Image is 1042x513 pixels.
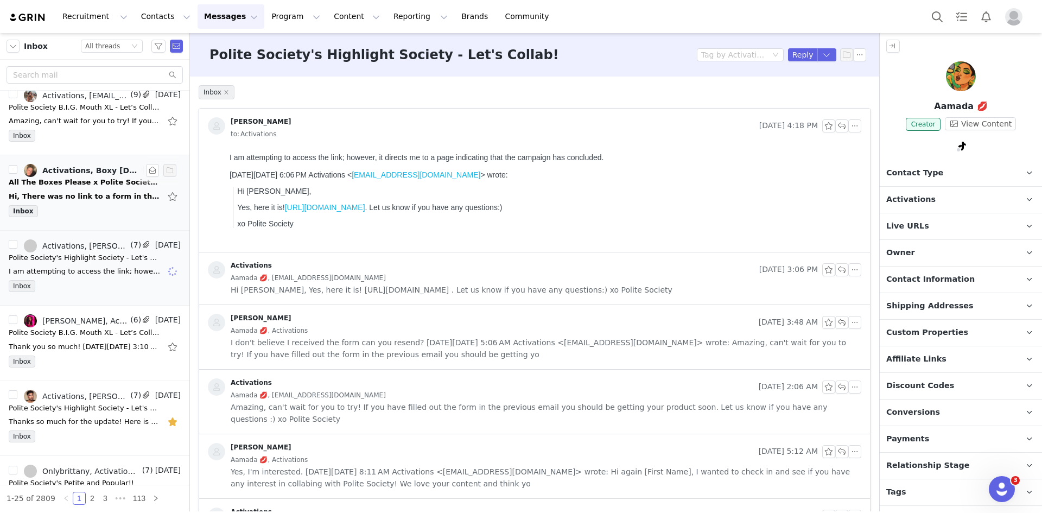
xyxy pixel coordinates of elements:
a: [PERSON_NAME] [208,314,291,331]
a: 113 [130,492,149,504]
i: icon: down [772,52,779,59]
img: grin logo [9,12,47,23]
a: [PERSON_NAME] [208,443,291,460]
button: Program [265,4,327,29]
img: placeholder-contacts.jpeg [208,261,225,278]
a: Activations, [EMAIL_ADDRESS][DOMAIN_NAME] [24,89,128,102]
div: Polite Society's Highlight Society - Let's Collab! [9,252,161,263]
button: Notifications [974,4,998,29]
a: [PERSON_NAME], Activations, [PERSON_NAME], [PERSON_NAME] [24,314,128,327]
span: ••• [112,492,129,505]
span: Inbox [199,85,234,99]
div: Onlybrittany, Activations, [PERSON_NAME], [PERSON_NAME] [42,467,140,476]
p: Yes, here it is! . Let us know if you have any questions:) [12,54,632,63]
div: Activations [DATE] 3:06 PMAamada 💋, [EMAIL_ADDRESS][DOMAIN_NAME] Hi [PERSON_NAME], Yes, here it i... [199,252,870,305]
i: icon: search [169,71,176,79]
img: b619aedb-3fad-44b0-a48f-a0eed6381cd6.jpg [24,314,37,327]
span: Inbox [9,130,35,142]
a: Onlybrittany, Activations, [PERSON_NAME], [PERSON_NAME] [24,465,140,478]
img: placeholder-profile.jpg [1005,8,1022,26]
div: [PERSON_NAME] [231,314,291,322]
img: placeholder-contacts.jpeg [208,314,225,331]
iframe: Intercom live chat [989,476,1015,502]
a: 2 [86,492,98,504]
span: Inbox [24,41,48,52]
span: Amazing, can't wait for you to try! If you have filled out the form in the previous email you sho... [231,401,861,425]
span: Inbox [9,205,38,217]
button: Contacts [135,4,197,29]
a: Activations, Boxy [DEMOGRAPHIC_DATA] [24,164,140,177]
div: I am attempting to access the link; however, it directs me to a page indicating that the campaign... [4,4,632,13]
li: 1 [73,492,86,505]
span: Affiliate Links [886,353,946,365]
div: All threads [85,40,120,52]
li: 1-25 of 2809 [7,492,55,505]
div: Activations [231,261,272,270]
button: Reply [788,48,818,61]
span: Conversions [886,407,940,419]
span: [DATE] 2:06 AM [759,381,818,394]
span: Discount Codes [886,380,954,392]
li: Next 3 Pages [112,492,129,505]
span: Contact Information [886,274,975,286]
li: 2 [86,492,99,505]
span: (9) [128,89,141,100]
a: [PERSON_NAME] [208,117,291,135]
img: 2ac1bb9a-0013-4e8e-9e86-dba3528afdb4.jpg [24,164,37,177]
span: Send Email [170,40,183,53]
a: Activations, [PERSON_NAME] [24,239,128,252]
span: [DATE] 4:18 PM [759,119,818,132]
button: Recruitment [56,4,134,29]
div: Activations [231,378,272,387]
img: Aamada 💋 [946,61,976,91]
div: Polite Society B.I.G. Mouth XL - Let’s Collab! [9,327,161,338]
div: Activations, Boxy [DEMOGRAPHIC_DATA] [42,166,140,175]
div: [PERSON_NAME] [DATE] 5:12 AMAamada 💋, Activations Yes, I'm interested. [DATE][DATE] 8:11 AM Activ... [199,434,870,498]
div: [PERSON_NAME] [231,117,291,126]
a: Brands [455,4,498,29]
span: Inbox [9,280,35,292]
i: icon: down [131,43,138,50]
span: Shipping Addresses [886,300,974,312]
span: [DATE] 5:12 AM [759,445,818,458]
li: Previous Page [60,492,73,505]
div: Polite Society's Highlight Society - Let's Collab! [9,403,161,414]
i: icon: left [63,495,69,502]
a: Community [499,4,561,29]
a: [URL][DOMAIN_NAME] [60,54,140,63]
span: (7) [128,390,141,401]
span: [DATE] 3:48 AM [759,316,818,329]
div: Activations, [PERSON_NAME] [42,242,128,250]
h3: Polite Society's Highlight Society - Let's Collab! [209,45,559,65]
span: Hi [PERSON_NAME], Yes, here it is! [URL][DOMAIN_NAME] . Let us know if you have any questions:) x... [231,284,672,296]
li: 3 [99,492,112,505]
span: Tags [886,486,906,498]
span: I don't believe I received the form can you resend? [DATE][DATE] 5:06 AM Activations <[EMAIL_ADDR... [231,337,861,360]
a: [EMAIL_ADDRESS][DOMAIN_NAME] [126,22,255,30]
div: All The Boxes Please x Polite Society - Let's Collab! [9,177,161,188]
p: Hi [PERSON_NAME], [12,38,632,47]
a: 3 [99,492,111,504]
span: Activations [886,194,936,206]
a: Activations, [PERSON_NAME] [24,390,128,403]
a: Activations [208,378,272,396]
span: Relationship Stage [886,460,970,472]
div: Thanks so much for the update! Here is my new address :) 8001 N Stemmons Fwy, Apt 4305 Dallas, Tx... [9,416,161,427]
div: [PERSON_NAME] [DATE] 4:18 PMto:Activations [199,109,870,149]
p: xo Polite Society [12,71,632,79]
div: Tag by Activation [701,49,765,60]
a: Activations [208,261,272,278]
span: Payments [886,433,929,445]
div: [PERSON_NAME] [DATE] 3:48 AMAamada 💋, Activations I don't believe I received the form can you res... [199,305,870,369]
button: Messages [198,4,264,29]
button: View Content [945,117,1016,130]
div: Polite Society's Petite and Popular!! [9,478,134,489]
img: 9cb26e7a-212f-4011-8f70-d48bc8487425--s.jpg [24,89,37,102]
input: Search mail [7,66,183,84]
div: I am attempting to access the link; however, it directs me to a page indicating that the campaign... [9,266,161,277]
img: efbad1e5-5538-4b9c-acb2-b29b2686171e.jpg [24,390,37,403]
p: Aamada 💋 [880,100,1042,113]
div: Polite Society B.I.G. Mouth XL - Let’s Collab! [9,102,161,113]
span: (4) [140,164,153,175]
i: icon: right [153,495,159,502]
